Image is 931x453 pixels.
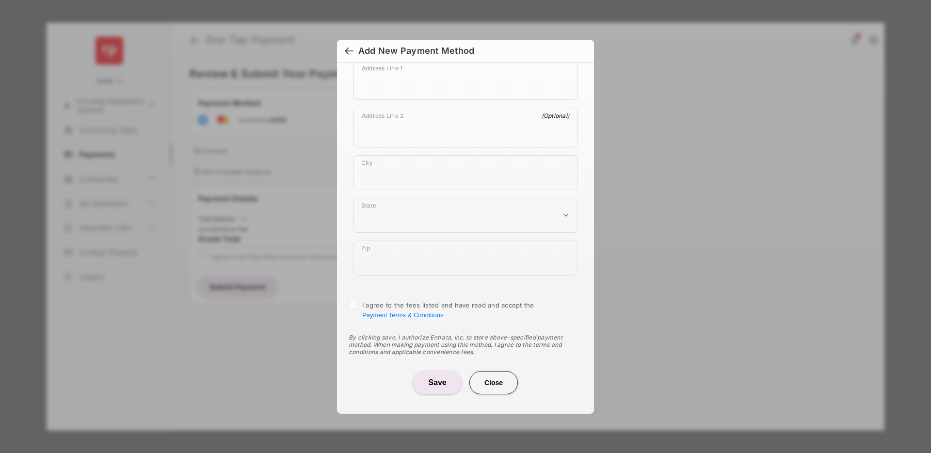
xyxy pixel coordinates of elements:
button: I agree to the fees listed and have read and accept the [362,311,443,319]
button: Close [469,371,518,394]
div: By clicking save, I authorize Entrata, Inc. to store above-specified payment method. When making ... [349,334,582,356]
div: Add New Payment Method [358,46,474,56]
div: payment_method_screening[postal_addresses][addressLine1] [353,60,578,100]
div: payment_method_screening[postal_addresses][addressLine2] [353,108,578,147]
span: I agree to the fees listed and have read and accept the [362,301,534,319]
div: payment_method_screening[postal_addresses][postalCode] [353,241,578,275]
div: payment_method_screening[postal_addresses][locality] [353,155,578,190]
button: Save [413,371,462,394]
div: payment_method_screening[postal_addresses][administrativeArea] [353,198,578,233]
